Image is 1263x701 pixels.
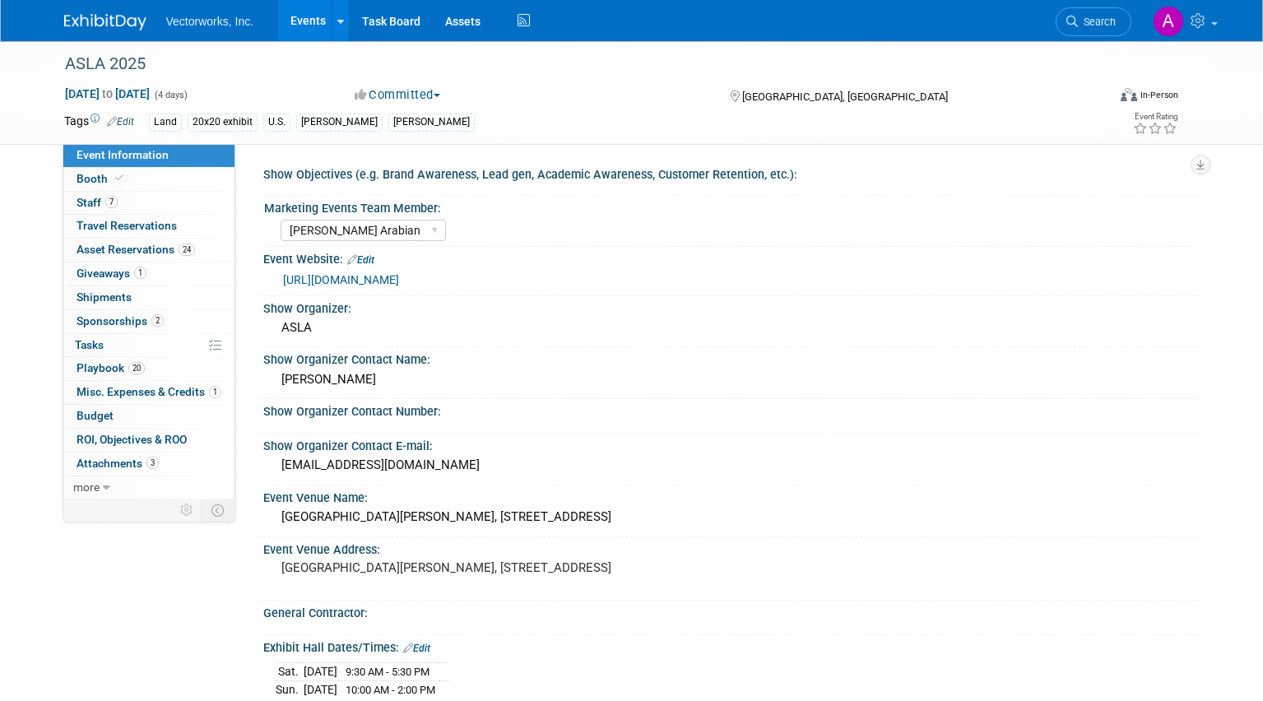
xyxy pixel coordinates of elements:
[73,480,100,494] span: more
[63,144,234,167] a: Event Information
[263,399,1200,420] div: Show Organizer Contact Number:
[1121,88,1137,101] img: Format-Inperson.png
[115,174,123,183] i: Booth reservation complete
[153,90,188,100] span: (4 days)
[77,385,221,398] span: Misc. Expenses & Credits
[63,476,234,499] a: more
[146,457,159,469] span: 3
[105,196,118,208] span: 7
[296,114,383,131] div: [PERSON_NAME]
[63,429,234,452] a: ROI, Objectives & ROO
[107,116,134,128] a: Edit
[1153,6,1184,37] img: Alice Lowy
[281,560,635,575] pre: [GEOGRAPHIC_DATA][PERSON_NAME], [STREET_ADDRESS]
[128,362,145,374] span: 20
[1133,113,1177,121] div: Event Rating
[173,499,202,521] td: Personalize Event Tab Strip
[63,381,234,404] a: Misc. Expenses & Credits1
[63,357,234,380] a: Playbook20
[77,290,132,304] span: Shipments
[63,453,234,476] a: Attachments3
[100,87,115,100] span: to
[77,172,127,185] span: Booth
[77,219,177,232] span: Travel Reservations
[263,247,1200,268] div: Event Website:
[77,361,145,374] span: Playbook
[349,86,447,104] button: Committed
[209,386,221,398] span: 1
[388,114,475,131] div: [PERSON_NAME]
[77,267,146,280] span: Giveaways
[63,239,234,262] a: Asset Reservations24
[63,168,234,191] a: Booth
[63,262,234,286] a: Giveaways1
[263,347,1200,368] div: Show Organizer Contact Name:
[201,499,234,521] td: Toggle Event Tabs
[179,244,195,256] span: 24
[59,49,1084,79] div: ASLA 2025
[75,338,104,351] span: Tasks
[64,113,134,132] td: Tags
[263,434,1200,454] div: Show Organizer Contact E-mail:
[283,273,399,286] a: [URL][DOMAIN_NAME]
[742,91,948,103] span: [GEOGRAPHIC_DATA], [GEOGRAPHIC_DATA]
[1140,89,1178,101] div: In-Person
[64,14,146,30] img: ExhibitDay
[63,286,234,309] a: Shipments
[263,537,1200,558] div: Event Venue Address:
[347,254,374,266] a: Edit
[63,310,234,333] a: Sponsorships2
[63,192,234,215] a: Staff7
[149,114,182,131] div: Land
[263,635,1200,657] div: Exhibit Hall Dates/Times:
[77,148,169,161] span: Event Information
[276,504,1187,530] div: [GEOGRAPHIC_DATA][PERSON_NAME], [STREET_ADDRESS]
[64,86,151,101] span: [DATE] [DATE]
[263,296,1200,317] div: Show Organizer:
[276,680,304,698] td: Sun.
[276,367,1187,392] div: [PERSON_NAME]
[77,457,159,470] span: Attachments
[77,243,195,256] span: Asset Reservations
[151,314,164,327] span: 2
[276,453,1187,478] div: [EMAIL_ADDRESS][DOMAIN_NAME]
[63,215,234,238] a: Travel Reservations
[1078,16,1116,28] span: Search
[263,114,290,131] div: U.S.
[346,684,435,696] span: 10:00 AM - 2:00 PM
[263,485,1200,506] div: Event Venue Name:
[276,663,304,681] td: Sat.
[77,196,118,209] span: Staff
[264,196,1192,216] div: Marketing Events Team Member:
[1014,86,1179,110] div: Event Format
[77,409,114,422] span: Budget
[1056,7,1131,36] a: Search
[188,114,258,131] div: 20x20 exhibit
[77,314,164,327] span: Sponsorships
[134,267,146,279] span: 1
[276,315,1187,341] div: ASLA
[263,601,1200,621] div: General Contractor:
[403,643,430,654] a: Edit
[304,680,337,698] td: [DATE]
[63,334,234,357] a: Tasks
[77,433,187,446] span: ROI, Objectives & ROO
[263,162,1200,183] div: Show Objectives (e.g. Brand Awareness, Lead gen, Academic Awareness, Customer Retention, etc.):
[166,15,254,28] span: Vectorworks, Inc.
[304,663,337,681] td: [DATE]
[346,666,430,678] span: 9:30 AM - 5:30 PM
[63,405,234,428] a: Budget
